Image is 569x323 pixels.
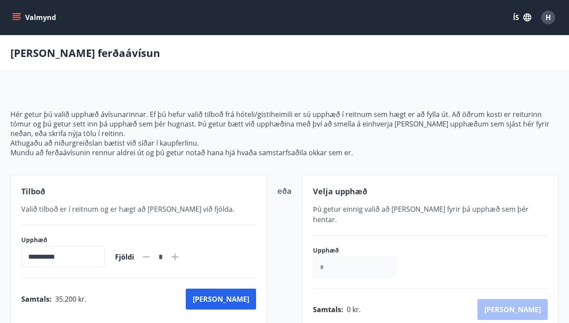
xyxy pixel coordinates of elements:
[313,305,343,314] span: Samtals :
[313,186,367,196] span: Velja upphæð
[186,289,256,310] button: [PERSON_NAME]
[21,294,52,304] span: Samtals :
[21,204,234,214] span: Valið tilboð er í reitnum og er hægt að [PERSON_NAME] við fjölda.
[10,148,559,157] p: Mundu að ferðaávísunin rennur aldrei út og þú getur notað hana hjá hvaða samstarfsaðila okkar sem...
[347,305,361,314] span: 0 kr.
[55,294,86,304] span: 35.200 kr.
[277,186,292,196] span: eða
[10,10,59,25] button: menu
[313,204,529,224] span: Þú getur einnig valið að [PERSON_NAME] fyrir þá upphæð sem þér hentar.
[538,7,559,28] button: H
[10,110,559,138] p: Hér getur þú valið upphæð ávísunarinnar. Ef þú hefur valið tilboð frá hóteli/gistiheimili er sú u...
[10,138,559,148] p: Athugaðu að niðurgreiðslan bætist við síðar í kaupferlinu.
[546,13,551,22] span: H
[10,46,160,60] p: [PERSON_NAME] ferðaávísun
[115,252,134,262] span: Fjöldi
[21,186,45,196] span: Tilboð
[313,246,405,255] label: Upphæð
[21,236,105,244] label: Upphæð
[508,10,536,25] button: ÍS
